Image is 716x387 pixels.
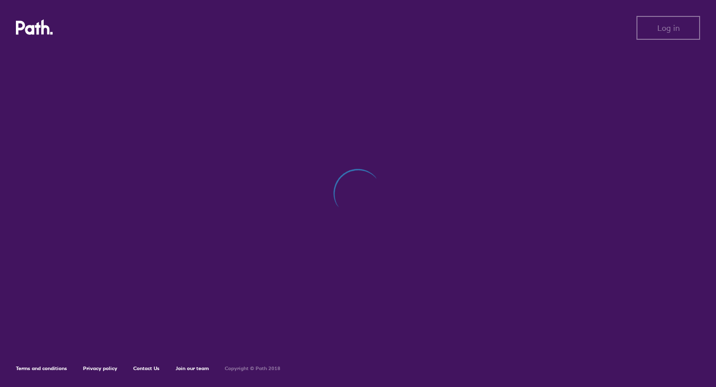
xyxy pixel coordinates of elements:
[636,16,700,40] button: Log in
[176,365,209,372] a: Join our team
[133,365,160,372] a: Contact Us
[657,23,680,32] span: Log in
[16,365,67,372] a: Terms and conditions
[225,366,280,372] h6: Copyright © Path 2018
[83,365,117,372] a: Privacy policy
